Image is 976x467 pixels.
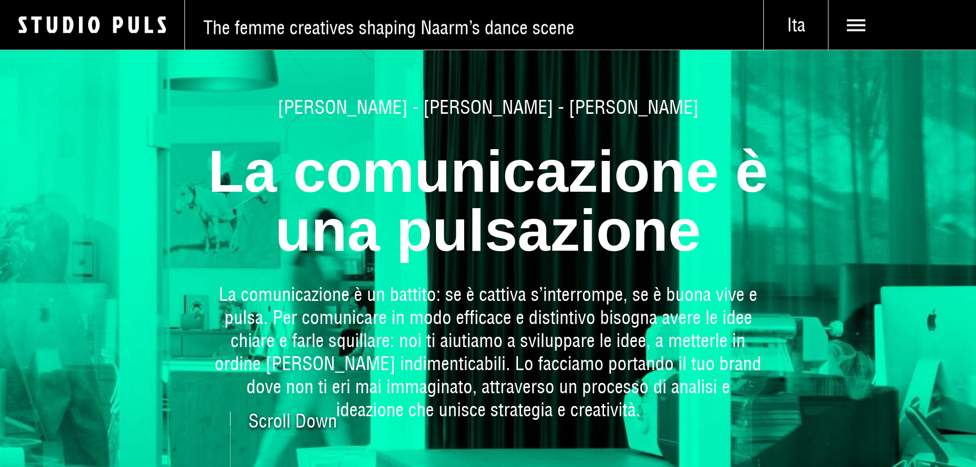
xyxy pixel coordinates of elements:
[104,96,873,119] span: [PERSON_NAME] - [PERSON_NAME] - [PERSON_NAME]
[248,412,337,430] span: Scroll Down
[203,16,574,39] span: The femme creatives shaping Naarm’s dance scene
[212,283,765,421] p: La comunicazione è un battito: se è cattiva s’interrompe, se è buona vive e pulsa. Per comunicare...
[165,142,811,260] h1: La comunicazione è una pulsazione
[764,13,828,36] span: Ita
